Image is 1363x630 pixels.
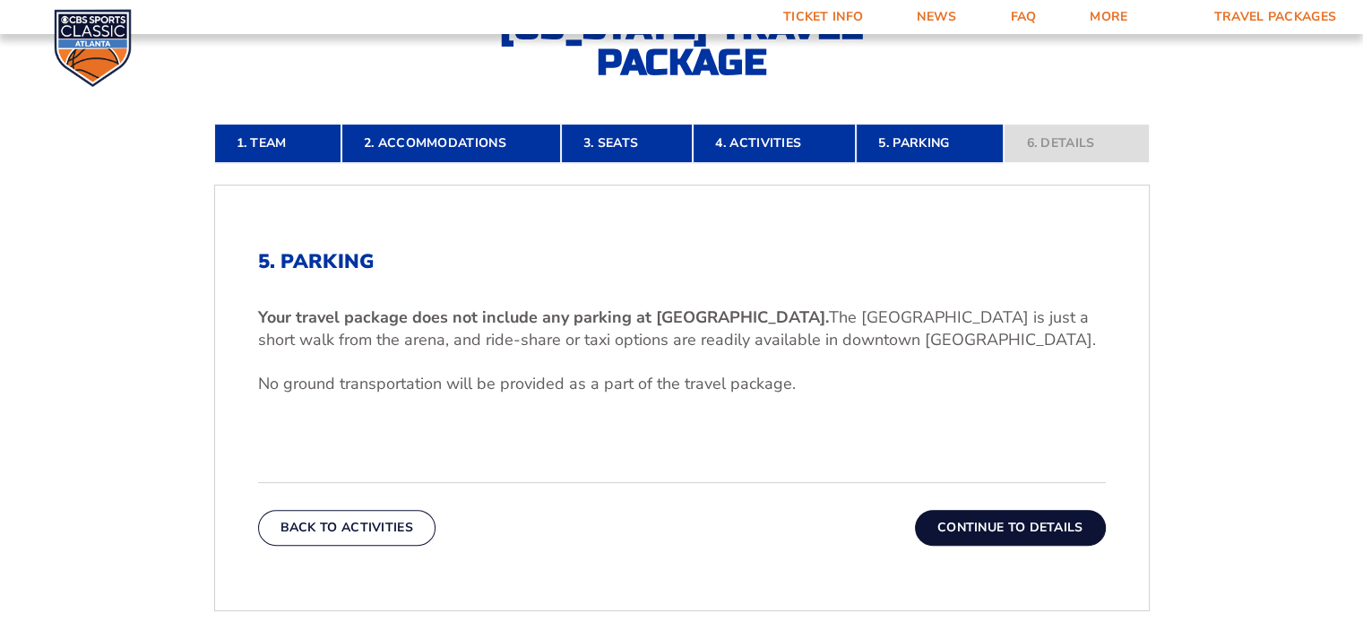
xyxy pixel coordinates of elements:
p: No ground transportation will be provided as a part of the travel package. [258,373,1106,395]
b: Your travel package does not include any parking at [GEOGRAPHIC_DATA]. [258,306,829,328]
a: 4. Activities [693,124,856,163]
button: Continue To Details [915,510,1106,546]
h2: [US_STATE] Travel Package [485,9,879,81]
a: 1. Team [214,124,341,163]
img: CBS Sports Classic [54,9,132,87]
h2: 5. Parking [258,250,1106,273]
p: The [GEOGRAPHIC_DATA] is just a short walk from the arena, and ride-share or taxi options are rea... [258,306,1106,351]
a: 2. Accommodations [341,124,561,163]
button: Back To Activities [258,510,436,546]
a: 3. Seats [561,124,693,163]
